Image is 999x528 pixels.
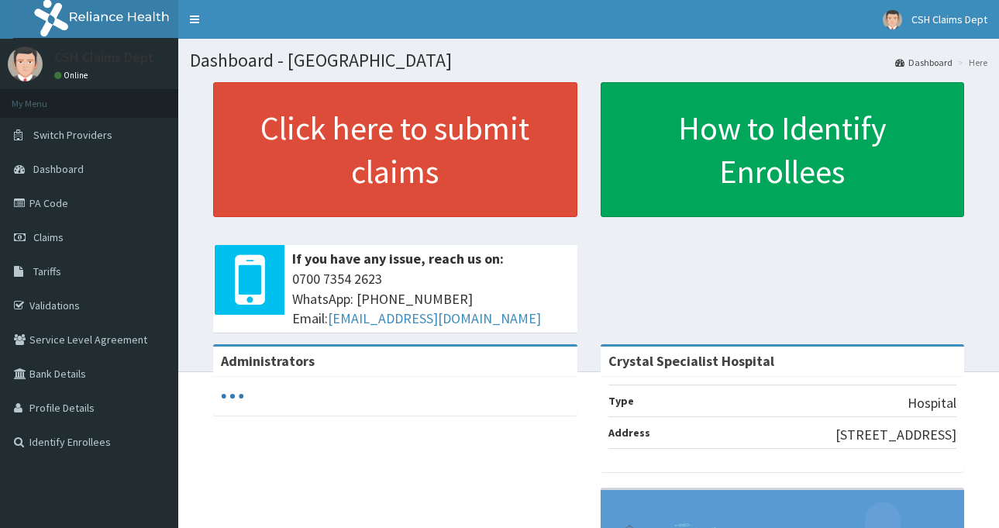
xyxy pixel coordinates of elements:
span: 0700 7354 2623 WhatsApp: [PHONE_NUMBER] Email: [292,269,570,329]
a: How to Identify Enrollees [601,82,965,217]
span: Claims [33,230,64,244]
a: Online [54,70,91,81]
span: Switch Providers [33,128,112,142]
p: Hospital [908,393,956,413]
svg: audio-loading [221,385,244,408]
h1: Dashboard - [GEOGRAPHIC_DATA] [190,50,987,71]
a: Click here to submit claims [213,82,577,217]
span: Dashboard [33,162,84,176]
b: Type [608,394,634,408]
img: User Image [8,47,43,81]
b: If you have any issue, reach us on: [292,250,504,267]
span: CSH Claims Dept [911,12,987,26]
span: Tariffs [33,264,61,278]
b: Administrators [221,352,315,370]
p: CSH Claims Dept [54,50,154,64]
a: [EMAIL_ADDRESS][DOMAIN_NAME] [328,309,541,327]
b: Address [608,426,650,440]
p: [STREET_ADDRESS] [835,425,956,445]
a: Dashboard [895,56,952,69]
strong: Crystal Specialist Hospital [608,352,774,370]
li: Here [954,56,987,69]
img: User Image [883,10,902,29]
